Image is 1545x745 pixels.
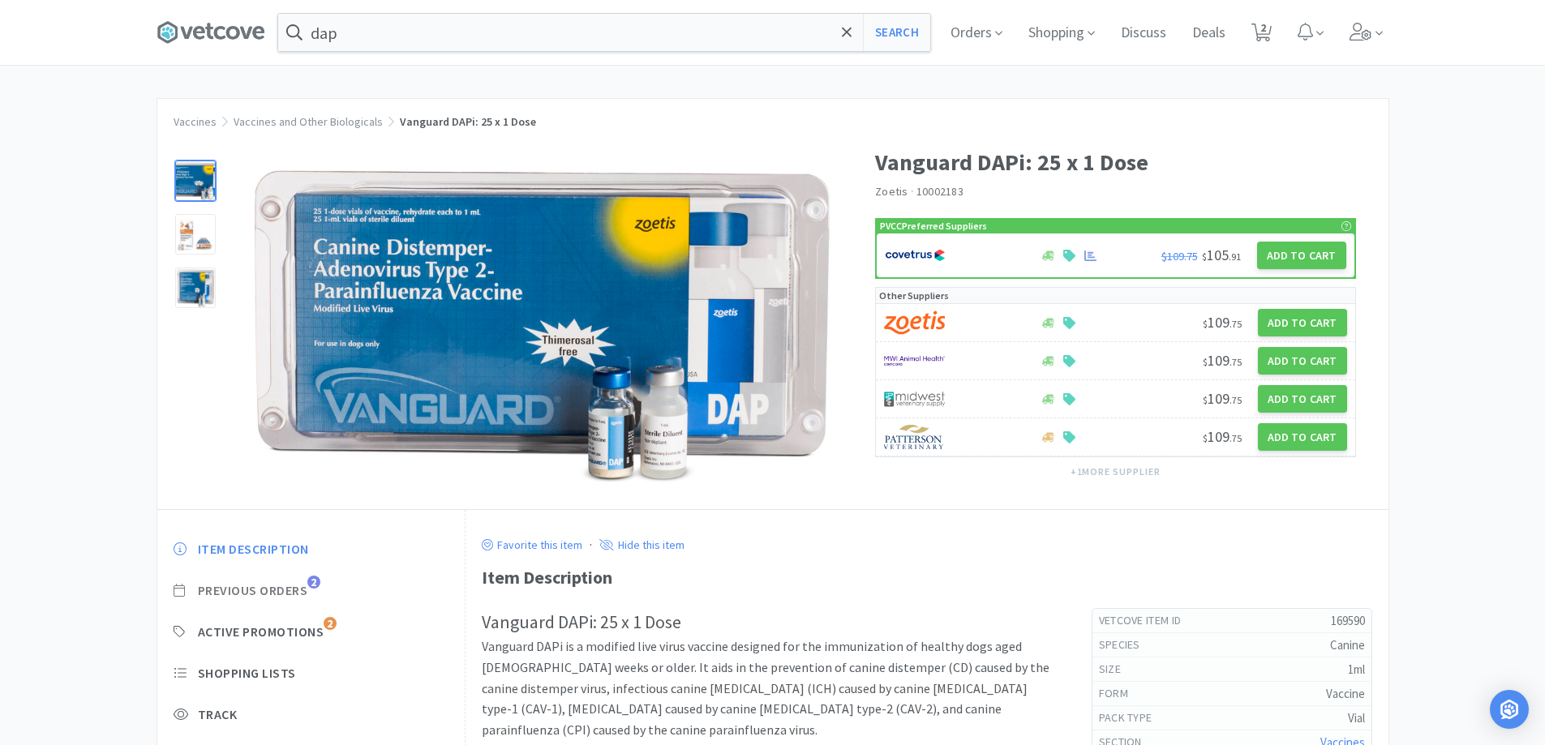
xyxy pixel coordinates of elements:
span: $ [1203,318,1208,330]
a: Discuss [1114,26,1173,41]
button: Add to Cart [1258,385,1347,413]
span: Previous Orders [198,582,308,599]
span: . 91 [1229,250,1241,263]
p: PVCC Preferred Suppliers [880,218,987,233]
button: +1more supplier [1062,460,1169,483]
a: Zoetis [875,184,908,199]
h6: Species [1099,637,1153,653]
h6: size [1099,662,1134,678]
span: · [911,184,914,199]
div: Item Description [482,563,1372,592]
input: Search by item, sku, manufacturer, ingredient, size... [278,14,930,51]
h5: Vaccine [1141,685,1365,702]
span: $ [1203,356,1208,368]
span: Shopping Lists [198,665,296,682]
img: 4dd14cff54a648ac9e977f0c5da9bc2e_5.png [884,387,945,411]
img: f6b2451649754179b5b4e0c70c3f7cb0_2.png [884,349,945,373]
p: Other Suppliers [879,288,949,303]
span: $109.75 [1161,249,1198,263]
span: Item Description [198,541,309,558]
h6: form [1099,686,1141,702]
span: $ [1202,250,1207,263]
span: 2 [307,576,320,589]
button: Add to Cart [1257,242,1346,269]
img: f5e969b455434c6296c6d81ef179fa71_3.png [884,425,945,449]
p: Vanguard DAPi is a modified live virus vaccine designed for the immunization of healthy dogs aged... [482,636,1059,740]
span: . 75 [1230,394,1242,406]
span: 109 [1203,389,1242,408]
img: a673e5ab4e5e497494167fe422e9a3ab.png [884,310,945,335]
img: 369cf7eda425411783d13f6df6365f8a_238437.jpeg [241,161,840,485]
span: $ [1203,432,1208,444]
h6: pack type [1099,710,1165,726]
button: Search [863,14,930,51]
button: Add to Cart [1258,347,1347,375]
span: 109 [1203,427,1242,446]
a: Deals [1186,26,1232,41]
span: . 75 [1230,318,1242,330]
div: · [590,534,592,555]
a: Vaccines and Other Biologicals [234,114,383,129]
h5: Vial [1165,709,1364,726]
span: 10002183 [916,184,963,199]
h5: 1ml [1134,661,1365,678]
h1: Vanguard DAPi: 25 x 1 Dose [875,144,1356,181]
span: 2 [324,617,337,630]
span: . 75 [1230,356,1242,368]
a: 2 [1245,28,1278,42]
button: Add to Cart [1258,309,1347,336]
span: Track [198,706,238,723]
h5: 169590 [1194,612,1364,629]
img: 77fca1acd8b6420a9015268ca798ef17_1.png [885,243,946,268]
h2: Vanguard DAPi: 25 x 1 Dose [482,608,1059,636]
span: . 75 [1230,432,1242,444]
div: Open Intercom Messenger [1490,690,1529,729]
h5: Canine [1153,636,1365,653]
span: 105 [1202,246,1241,264]
span: Active Promotions [198,623,324,640]
span: Vanguard DAPi: 25 x 1 Dose [400,114,536,129]
button: Add to Cart [1258,423,1347,451]
span: $ [1203,394,1208,406]
p: Favorite this item [493,537,582,552]
p: Hide this item [614,537,685,552]
h6: Vetcove Item Id [1099,613,1195,629]
span: 109 [1203,313,1242,332]
span: 109 [1203,351,1242,370]
a: Vaccines [174,114,217,129]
